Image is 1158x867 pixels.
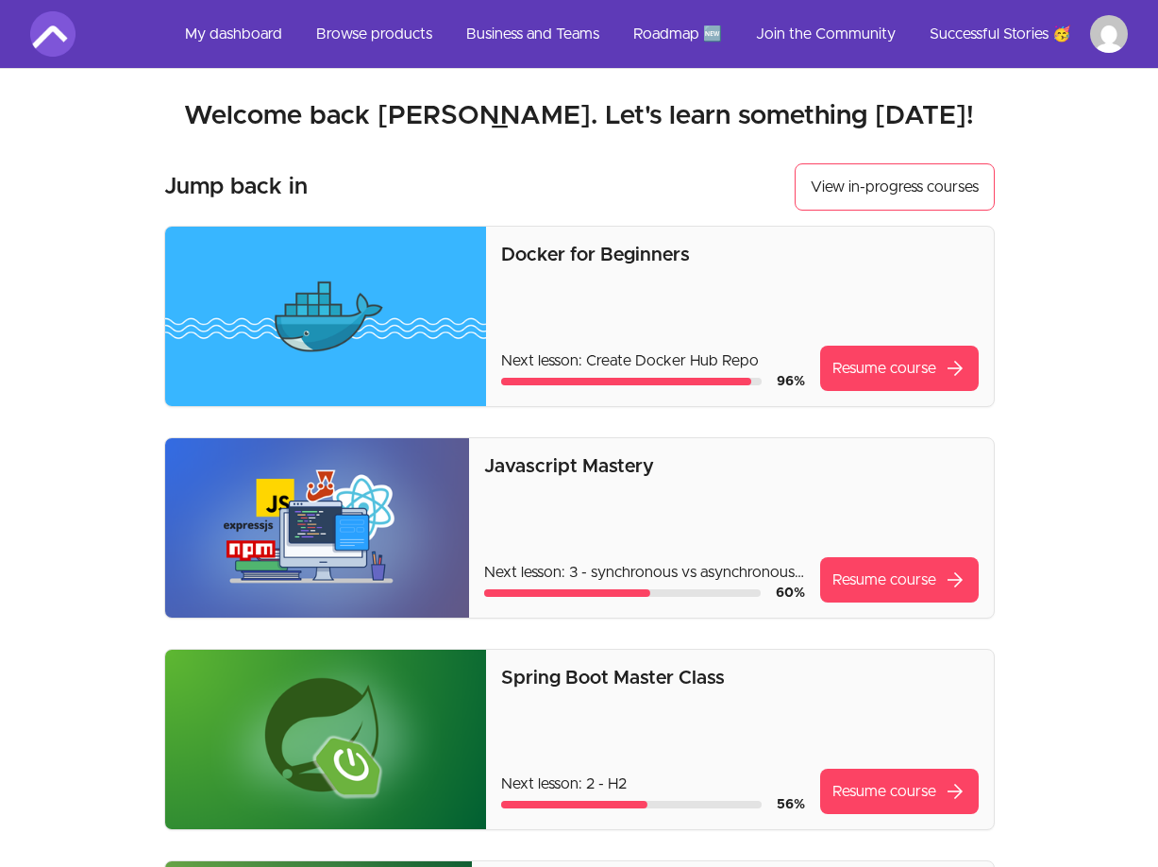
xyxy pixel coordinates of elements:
[741,11,911,57] a: Join the Community
[915,11,1086,57] a: Successful Stories 🥳
[164,172,308,202] h3: Jump back in
[944,357,966,380] span: arrow_forward
[618,11,737,57] a: Roadmap 🆕
[944,780,966,803] span: arrow_forward
[165,650,487,829] img: Product image for Spring Boot Master Class
[795,163,995,211] a: View in-progress courses
[501,349,804,372] p: Next lesson: Create Docker Hub Repo
[501,378,761,385] div: Course progress
[501,665,978,691] p: Spring Boot Master Class
[484,561,805,584] p: Next lesson: 3 - synchronous vs asynchronous code
[170,11,1128,57] nav: Main
[820,557,979,603] a: Resume coursearrow_forward
[165,227,487,406] img: Product image for Docker for Beginners
[501,801,761,808] div: Course progress
[944,569,966,591] span: arrow_forward
[301,11,447,57] a: Browse products
[165,438,469,618] img: Product image for Javascript Mastery
[501,773,804,795] p: Next lesson: 2 - H2
[776,586,805,600] span: 60 %
[501,242,978,268] p: Docker for Beginners
[30,99,1128,133] h2: Welcome back [PERSON_NAME]. Let's learn something [DATE]!
[484,453,979,480] p: Javascript Mastery
[777,798,805,811] span: 56 %
[484,589,761,597] div: Course progress
[1090,15,1128,53] img: Profile image for Ahmed Burale
[777,375,805,388] span: 96 %
[170,11,297,57] a: My dashboard
[451,11,614,57] a: Business and Teams
[30,11,76,57] img: Amigoscode logo
[820,769,979,814] a: Resume coursearrow_forward
[820,346,979,391] a: Resume coursearrow_forward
